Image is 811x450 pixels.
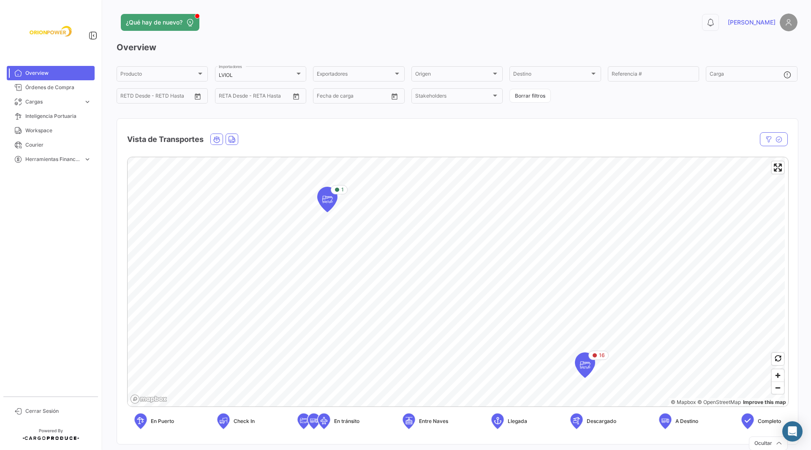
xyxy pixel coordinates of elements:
button: Open calendar [388,90,401,103]
span: Origen [415,72,491,78]
input: Desde [219,94,234,100]
input: Desde [120,94,136,100]
span: Descargado [587,417,616,425]
span: Cargas [25,98,80,106]
span: [PERSON_NAME] [728,18,776,27]
button: Borrar filtros [509,89,551,103]
span: Producto [120,72,196,78]
img: placeholder-user.png [780,14,797,31]
span: Courier [25,141,91,149]
a: Órdenes de Compra [7,80,95,95]
button: Open calendar [191,90,204,103]
span: Exportadores [317,72,393,78]
span: En Puerto [151,417,174,425]
input: Hasta [338,94,372,100]
span: En tránsito [334,417,359,425]
div: Map marker [575,352,595,378]
button: Open calendar [290,90,302,103]
span: Destino [513,72,589,78]
button: Land [226,134,238,145]
a: Courier [7,138,95,152]
span: Overview [25,69,91,77]
h4: Vista de Transportes [127,134,204,145]
button: Enter fullscreen [772,161,784,174]
img: f26a05d0-2fea-4301-a0f6-b8409df5d1eb.jpeg [30,10,72,52]
mat-select-trigger: LVIOL [219,72,233,78]
a: OpenStreetMap [697,399,741,405]
button: Zoom in [772,369,784,382]
a: Mapbox [671,399,696,405]
span: Órdenes de Compra [25,84,91,91]
input: Desde [317,94,332,100]
span: Inteligencia Portuaria [25,112,91,120]
button: ¿Qué hay de nuevo? [121,14,199,31]
a: Inteligencia Portuaria [7,109,95,123]
button: Zoom out [772,382,784,394]
span: expand_more [84,98,91,106]
input: Hasta [240,94,274,100]
a: Overview [7,66,95,80]
div: Abrir Intercom Messenger [782,421,803,442]
span: Herramientas Financieras [25,155,80,163]
span: A Destino [675,417,698,425]
span: Workspace [25,127,91,134]
h3: Overview [117,41,797,53]
canvas: Map [128,157,785,407]
a: Workspace [7,123,95,138]
span: expand_more [84,155,91,163]
a: Mapbox logo [130,394,167,404]
span: Cerrar Sesión [25,407,91,415]
span: 1 [341,186,344,194]
button: Ocean [211,134,223,145]
span: Check In [234,417,255,425]
span: 16 [599,352,605,359]
input: Hasta [142,94,175,100]
span: Stakeholders [415,94,491,100]
div: Map marker [317,187,337,212]
span: Entre Naves [419,417,448,425]
a: Map feedback [743,399,786,405]
span: Completo [758,417,781,425]
span: ¿Qué hay de nuevo? [126,18,182,27]
span: Llegada [508,417,527,425]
